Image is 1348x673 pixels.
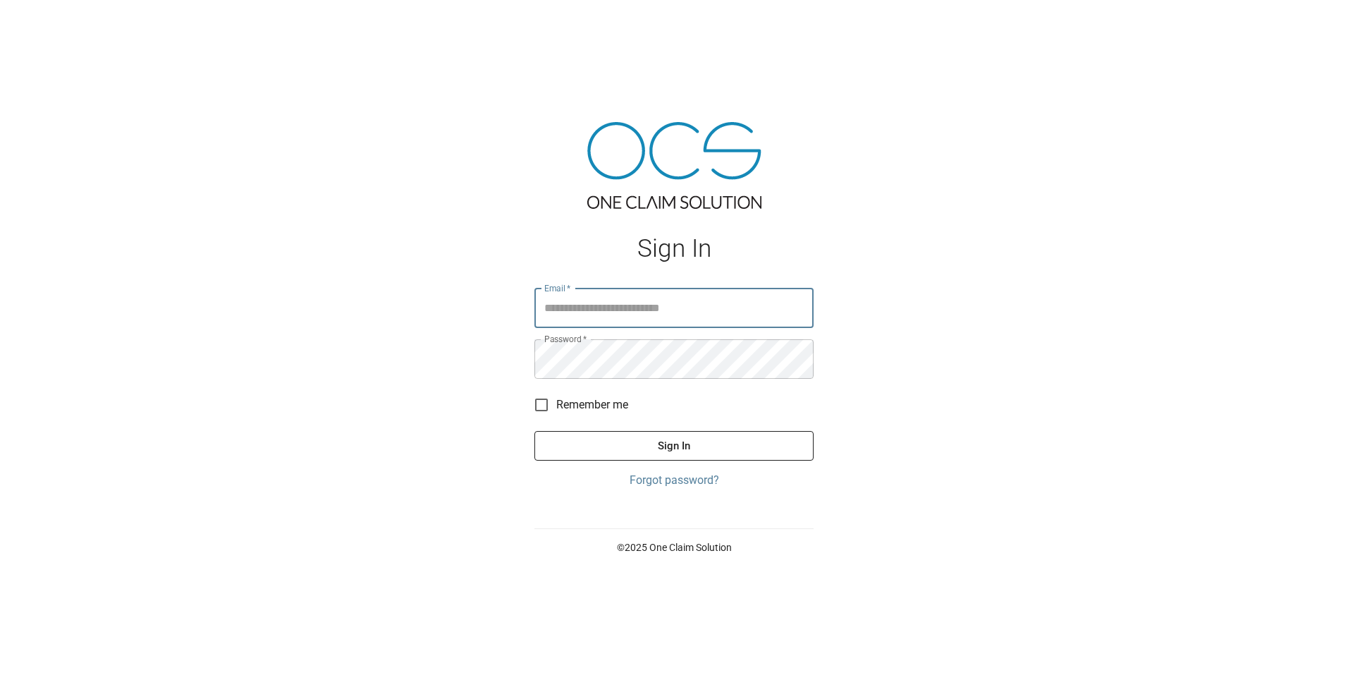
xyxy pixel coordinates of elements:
h1: Sign In [534,234,814,263]
a: Forgot password? [534,472,814,489]
img: ocs-logo-tra.png [587,122,761,209]
span: Remember me [556,396,628,413]
img: ocs-logo-white-transparent.png [17,8,73,37]
label: Password [544,333,587,345]
label: Email [544,282,571,294]
button: Sign In [534,431,814,461]
p: © 2025 One Claim Solution [534,540,814,554]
